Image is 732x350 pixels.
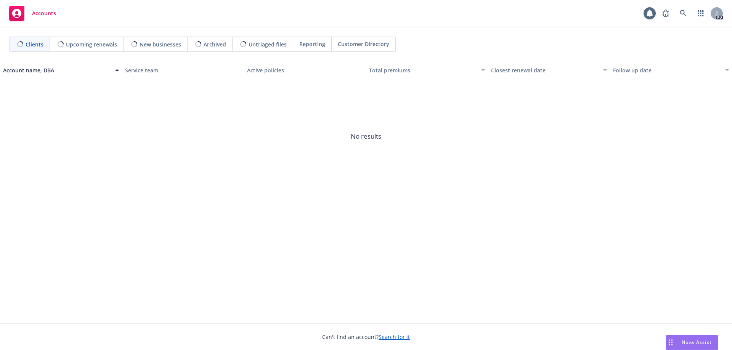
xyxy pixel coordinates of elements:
span: Archived [204,40,226,48]
span: Upcoming renewals [66,40,117,48]
span: Can't find an account? [322,333,410,341]
span: Untriaged files [249,40,287,48]
div: Follow up date [613,66,721,74]
div: Drag to move [666,335,676,350]
span: Nova Assist [682,339,712,345]
span: Accounts [32,10,56,16]
span: Customer Directory [338,40,389,48]
span: New businesses [140,40,181,48]
button: Follow up date [610,61,732,79]
div: Service team [125,66,241,74]
span: Clients [26,40,43,48]
a: Search for it [379,333,410,340]
span: Reporting [299,40,325,48]
div: Total premiums [369,66,477,74]
button: Closest renewal date [488,61,610,79]
div: Closest renewal date [491,66,599,74]
button: Service team [122,61,244,79]
button: Total premiums [366,61,488,79]
a: Report a Bug [658,6,673,21]
div: Account name, DBA [3,66,111,74]
button: Active policies [244,61,366,79]
a: Search [676,6,691,21]
a: Switch app [693,6,708,21]
div: Active policies [247,66,363,74]
a: Accounts [6,3,59,24]
button: Nova Assist [666,335,718,350]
